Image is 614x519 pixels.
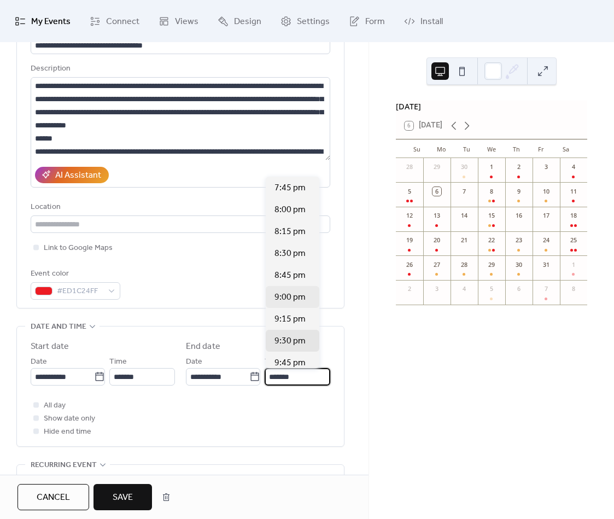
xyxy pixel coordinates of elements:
[460,236,469,244] div: 21
[514,236,523,244] div: 23
[542,260,551,269] div: 31
[432,236,441,244] div: 20
[113,491,133,504] span: Save
[514,187,523,196] div: 9
[7,4,79,38] a: My Events
[274,269,306,282] span: 8:45 pm
[186,355,202,369] span: Date
[31,340,69,353] div: Start date
[274,225,306,238] span: 8:15 pm
[542,187,551,196] div: 10
[542,211,551,220] div: 17
[487,211,496,220] div: 15
[514,260,523,269] div: 30
[234,13,261,30] span: Design
[514,284,523,293] div: 6
[569,211,578,220] div: 18
[17,484,89,510] button: Cancel
[31,62,328,75] div: Description
[460,162,469,171] div: 30
[274,291,306,304] span: 9:00 pm
[31,201,328,214] div: Location
[109,355,127,369] span: Time
[31,13,71,30] span: My Events
[429,139,454,158] div: Mo
[487,236,496,244] div: 22
[514,162,523,171] div: 2
[569,284,578,293] div: 8
[341,4,393,38] a: Form
[569,162,578,171] div: 4
[274,335,306,348] span: 9:30 pm
[529,139,553,158] div: Fr
[186,340,220,353] div: End date
[487,284,496,293] div: 5
[514,211,523,220] div: 16
[554,139,578,158] div: Sa
[31,355,47,369] span: Date
[432,284,441,293] div: 3
[405,211,414,220] div: 12
[460,284,469,293] div: 4
[31,320,86,334] span: Date and time
[460,211,469,220] div: 14
[569,236,578,244] div: 25
[55,169,101,182] div: AI Assistant
[31,267,118,281] div: Event color
[274,247,306,260] span: 8:30 pm
[274,182,306,195] span: 7:45 pm
[44,399,66,412] span: All day
[106,13,139,30] span: Connect
[265,355,282,369] span: Time
[420,13,443,30] span: Install
[44,242,113,255] span: Link to Google Maps
[396,4,451,38] a: Install
[542,162,551,171] div: 3
[405,162,414,171] div: 28
[35,167,109,183] button: AI Assistant
[31,459,97,472] span: Recurring event
[396,101,587,113] div: [DATE]
[460,260,469,269] div: 28
[405,284,414,293] div: 2
[81,4,148,38] a: Connect
[487,260,496,269] div: 29
[479,139,504,158] div: We
[209,4,270,38] a: Design
[93,484,152,510] button: Save
[542,236,551,244] div: 24
[487,162,496,171] div: 1
[365,13,385,30] span: Form
[37,491,70,504] span: Cancel
[432,187,441,196] div: 6
[274,357,306,370] span: 9:45 pm
[460,187,469,196] div: 7
[274,203,306,217] span: 8:00 pm
[57,285,103,298] span: #ED1C24FF
[405,187,414,196] div: 5
[454,139,479,158] div: Tu
[504,139,529,158] div: Th
[487,187,496,196] div: 8
[175,13,198,30] span: Views
[44,412,95,425] span: Show date only
[150,4,207,38] a: Views
[405,236,414,244] div: 19
[405,139,429,158] div: Su
[569,260,578,269] div: 1
[44,425,91,439] span: Hide end time
[432,211,441,220] div: 13
[432,260,441,269] div: 27
[569,187,578,196] div: 11
[432,162,441,171] div: 29
[274,313,306,326] span: 9:15 pm
[405,260,414,269] div: 26
[297,13,330,30] span: Settings
[542,284,551,293] div: 7
[272,4,338,38] a: Settings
